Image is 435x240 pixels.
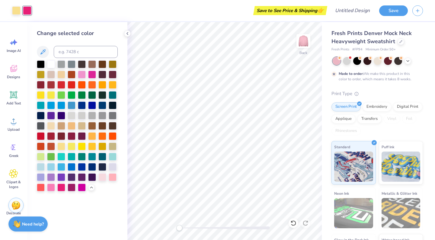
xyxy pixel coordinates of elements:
[22,221,44,227] strong: Need help?
[297,35,309,47] img: Back
[4,180,24,189] span: Clipart & logos
[7,75,20,79] span: Designs
[317,7,324,14] span: 👉
[334,152,373,182] img: Standard
[352,47,363,52] span: # FP94
[331,114,356,123] div: Applique
[382,152,421,182] img: Puff Ink
[255,6,326,15] div: Save to See Price & Shipping
[331,47,349,52] span: Fresh Prints
[334,190,349,197] span: Neon Ink
[6,101,21,106] span: Add Text
[330,5,375,17] input: Untitled Design
[6,211,21,216] span: Decorate
[331,30,412,45] span: Fresh Prints Denver Mock Neck Heavyweight Sweatshirt
[357,114,382,123] div: Transfers
[54,46,118,58] input: e.g. 7428 c
[9,153,18,158] span: Greek
[379,5,408,16] button: Save
[334,144,350,150] span: Standard
[331,102,361,111] div: Screen Print
[393,102,422,111] div: Digital Print
[331,90,423,97] div: Print Type
[37,29,118,37] div: Change selected color
[382,198,421,228] img: Metallic & Glitter Ink
[366,47,396,52] span: Minimum Order: 50 +
[339,71,413,82] div: We make this product in this color to order, which means it takes 8 weeks.
[299,50,307,56] div: Back
[331,126,361,136] div: Rhinestones
[382,190,417,197] span: Metallic & Glitter Ink
[402,114,416,123] div: Foil
[8,127,20,132] span: Upload
[339,71,364,76] strong: Made to order:
[382,144,394,150] span: Puff Ink
[363,102,391,111] div: Embroidery
[176,225,182,231] div: Accessibility label
[383,114,400,123] div: Vinyl
[334,198,373,228] img: Neon Ink
[7,48,21,53] span: Image AI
